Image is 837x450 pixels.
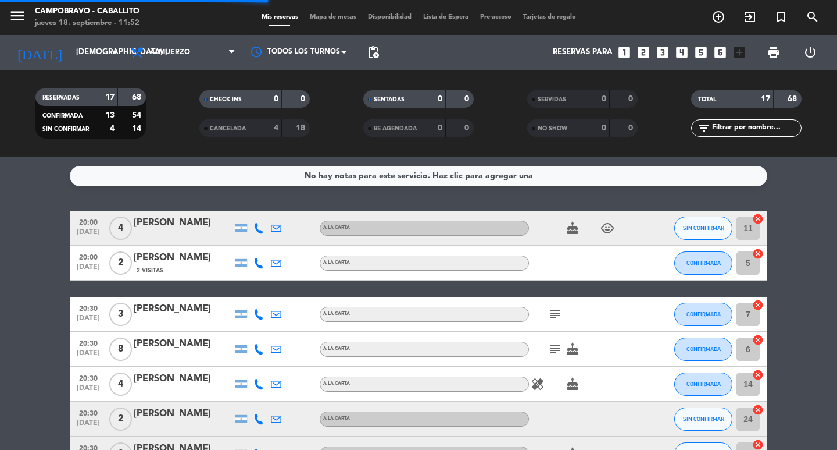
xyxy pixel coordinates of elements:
span: RESERVADAS [42,95,80,101]
strong: 18 [296,124,307,132]
strong: 0 [301,95,307,103]
i: looks_3 [655,45,670,60]
button: CONFIRMADA [674,373,732,396]
span: print [767,45,781,59]
span: SIN CONFIRMAR [683,416,724,422]
i: healing [531,377,545,391]
strong: 0 [438,124,442,132]
strong: 13 [105,111,115,119]
span: CONFIRMADA [686,311,721,317]
i: cancel [752,369,764,381]
span: NO SHOW [538,126,567,132]
span: [DATE] [74,384,103,398]
i: looks_4 [674,45,689,60]
strong: 0 [464,95,471,103]
span: [DATE] [74,263,103,277]
strong: 54 [132,111,144,119]
span: [DATE] [74,228,103,242]
i: looks_one [617,45,632,60]
i: menu [9,7,26,24]
span: Reservas para [553,48,613,57]
div: [PERSON_NAME] [134,250,233,265]
strong: 17 [105,93,115,101]
strong: 0 [628,124,635,132]
span: 4 [109,217,132,240]
i: power_settings_new [803,45,817,59]
strong: 0 [274,95,278,103]
div: No hay notas para este servicio. Haz clic para agregar una [305,169,533,183]
span: A LA CARTA [323,381,350,386]
div: Campobravo - caballito [35,6,139,17]
i: search [806,10,820,24]
span: 20:30 [74,371,103,384]
span: 20:00 [74,215,103,228]
span: pending_actions [366,45,380,59]
i: exit_to_app [743,10,757,24]
strong: 4 [110,125,115,133]
i: cancel [752,248,764,260]
span: CANCELADA [210,126,246,132]
div: LOG OUT [792,35,828,70]
div: [PERSON_NAME] [134,336,233,352]
span: Mapa de mesas [304,14,362,20]
span: A LA CARTA [323,311,350,316]
span: CONFIRMADA [686,346,721,352]
span: 3 [109,303,132,326]
strong: 68 [132,93,144,101]
button: CONFIRMADA [674,338,732,361]
i: subject [548,342,562,356]
span: SERVIDAS [538,97,566,102]
span: SENTADAS [374,97,405,102]
i: add_circle_outline [711,10,725,24]
button: CONFIRMADA [674,303,732,326]
i: cake [566,221,580,235]
strong: 0 [438,95,442,103]
span: CONFIRMADA [42,113,83,119]
span: A LA CARTA [323,260,350,265]
i: cake [566,342,580,356]
div: [PERSON_NAME] [134,371,233,387]
button: SIN CONFIRMAR [674,408,732,431]
div: [PERSON_NAME] [134,215,233,231]
strong: 68 [788,95,799,103]
span: Almuerzo [150,48,190,56]
span: TOTAL [698,97,716,102]
i: cake [566,377,580,391]
i: arrow_drop_down [108,45,122,59]
span: Pre-acceso [474,14,517,20]
i: turned_in_not [774,10,788,24]
div: jueves 18. septiembre - 11:52 [35,17,139,29]
i: looks_two [636,45,651,60]
button: SIN CONFIRMAR [674,217,732,240]
span: Lista de Espera [417,14,474,20]
strong: 14 [132,125,144,133]
i: cancel [752,334,764,346]
span: 20:30 [74,336,103,349]
div: [PERSON_NAME] [134,406,233,421]
i: filter_list [697,121,711,135]
i: cancel [752,213,764,225]
span: A LA CARTA [323,225,350,230]
span: CHECK INS [210,97,242,102]
div: [PERSON_NAME] [134,302,233,317]
span: CONFIRMADA [686,260,721,266]
span: 20:00 [74,250,103,263]
span: A LA CARTA [323,416,350,421]
input: Filtrar por nombre... [711,122,801,134]
span: Tarjetas de regalo [517,14,582,20]
span: CONFIRMADA [686,381,721,387]
span: 8 [109,338,132,361]
i: child_care [600,221,614,235]
span: 20:30 [74,406,103,419]
strong: 0 [602,95,606,103]
span: 2 Visitas [137,266,163,275]
span: [DATE] [74,349,103,363]
span: SIN CONFIRMAR [42,126,89,132]
strong: 0 [628,95,635,103]
i: add_box [732,45,747,60]
span: [DATE] [74,419,103,433]
i: cancel [752,404,764,416]
i: subject [548,307,562,321]
i: [DATE] [9,40,70,65]
span: 4 [109,373,132,396]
